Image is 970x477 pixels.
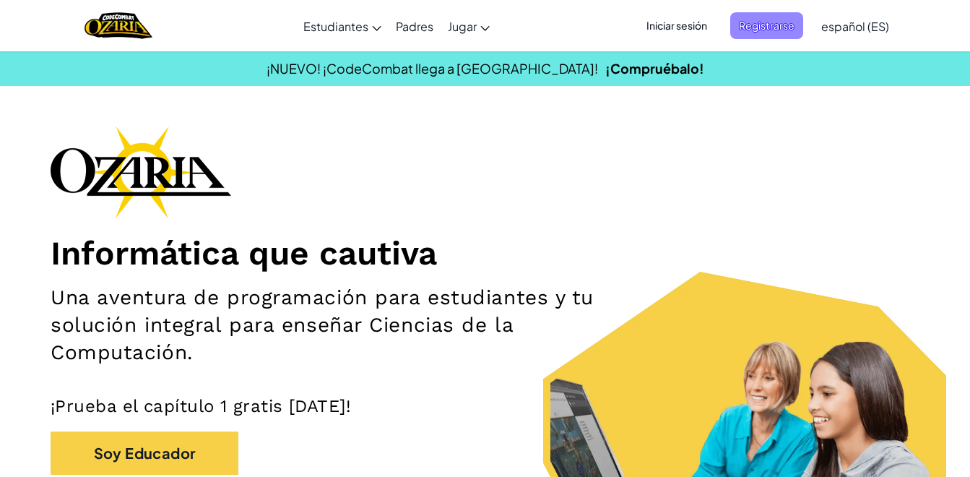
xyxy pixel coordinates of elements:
[814,7,896,46] a: español (ES)
[85,11,152,40] a: Ozaria by CodeCombat logo
[85,11,152,40] img: Home
[389,7,441,46] a: Padres
[730,12,803,39] button: Registrarse
[441,7,497,46] a: Jugar
[638,12,716,39] button: Iniciar sesión
[303,19,368,34] span: Estudiantes
[51,126,231,218] img: Ozaria branding logo
[821,19,889,34] span: español (ES)
[296,7,389,46] a: Estudiantes
[51,431,238,475] button: Soy Educador
[51,233,919,273] h1: Informática que cautiva
[605,60,704,77] a: ¡Compruébalo!
[51,284,633,366] h2: Una aventura de programación para estudiantes y tu solución integral para enseñar Ciencias de la ...
[267,60,598,77] span: ¡NUEVO! ¡CodeCombat llega a [GEOGRAPHIC_DATA]!
[51,395,919,417] p: ¡Prueba el capítulo 1 gratis [DATE]!
[448,19,477,34] span: Jugar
